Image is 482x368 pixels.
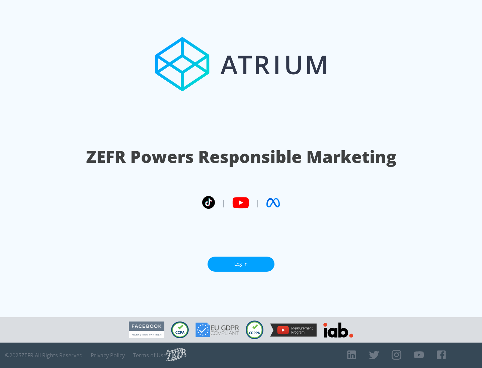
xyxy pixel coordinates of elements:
a: Privacy Policy [91,352,125,359]
img: YouTube Measurement Program [270,324,317,337]
img: IAB [323,323,353,338]
img: Facebook Marketing Partner [129,321,164,339]
h1: ZEFR Powers Responsible Marketing [86,145,396,168]
img: COPPA Compliant [246,320,263,339]
a: Log In [208,257,274,272]
img: GDPR Compliant [195,323,239,337]
span: | [222,198,226,208]
span: © 2025 ZEFR All Rights Reserved [5,352,83,359]
img: CCPA Compliant [171,321,189,338]
a: Terms of Use [133,352,166,359]
span: | [256,198,260,208]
